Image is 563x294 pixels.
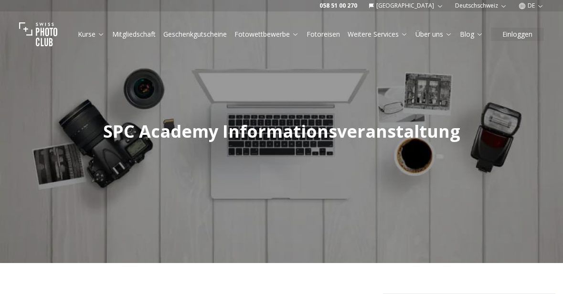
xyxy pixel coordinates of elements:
button: Einloggen [491,28,544,41]
button: Blog [456,28,487,41]
button: Mitgliedschaft [108,28,159,41]
button: Fotoreisen [303,28,344,41]
a: Fotoreisen [307,30,340,39]
button: Fotowettbewerbe [231,28,303,41]
button: Geschenkgutscheine [159,28,231,41]
a: Mitgliedschaft [112,30,156,39]
a: Kurse [78,30,105,39]
button: Über uns [412,28,456,41]
button: Kurse [74,28,108,41]
a: Blog [460,30,483,39]
a: Weitere Services [348,30,408,39]
a: Geschenkgutscheine [163,30,227,39]
a: Über uns [415,30,452,39]
a: 058 51 00 270 [319,2,357,10]
a: Fotowettbewerbe [234,30,299,39]
img: Swiss photo club [19,15,57,53]
button: Weitere Services [344,28,412,41]
span: SPC Academy Informationsveranstaltung [103,120,460,143]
